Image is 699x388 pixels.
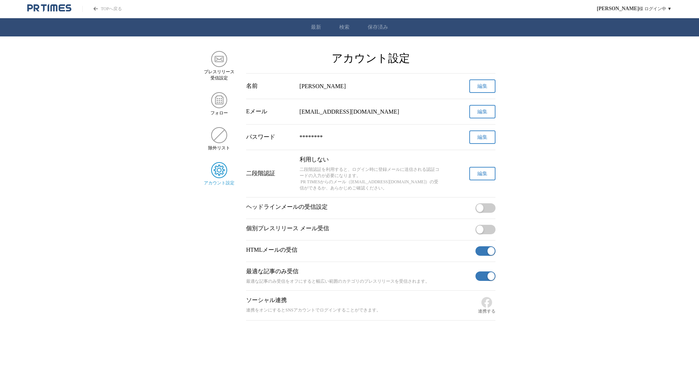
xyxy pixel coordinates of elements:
a: PR TIMESのトップページはこちら [27,4,71,14]
div: Eメール [246,108,294,115]
p: 連携をオンにするとSNSアカウントでログインすることができます。 [246,307,475,313]
button: 連携する [478,297,495,314]
span: プレスリリース 受信設定 [204,69,234,81]
p: 個別プレスリリース メール受信 [246,225,473,232]
span: 編集 [477,109,487,115]
p: 利用しない [300,156,442,164]
a: 最新 [311,24,321,31]
a: フォローフォロー [204,92,234,116]
span: 連携する [478,308,495,314]
a: アカウント設定アカウント設定 [204,162,234,186]
span: フォロー [210,110,228,116]
span: [PERSON_NAME] [597,6,639,12]
span: アカウント設定 [204,180,234,186]
span: 除外リスト [208,145,230,151]
button: 編集 [469,167,495,180]
img: プレスリリース 受信設定 [211,51,227,67]
button: 編集 [469,105,495,118]
a: 検索 [339,24,349,31]
img: Facebook [481,297,493,308]
img: フォロー [211,92,227,108]
a: PR TIMESのトップページはこちら [82,6,122,12]
a: 保存済み [368,24,388,31]
p: 最適な記事のみ受信をオフにすると幅広い範囲のカテゴリのプレスリリースを受信されます。 [246,278,473,285]
div: パスワード [246,133,294,141]
button: 編集 [469,79,495,93]
p: 二段階認証を利用すると、ログイン時に登録メールに送信される認証コードの入力が必要になります。 PR TIMESからのメール（[EMAIL_ADDRESS][DOMAIN_NAME]）の受信ができ... [300,166,442,191]
div: [EMAIL_ADDRESS][DOMAIN_NAME] [300,109,442,115]
span: 編集 [477,134,487,141]
h2: アカウント設定 [246,51,495,66]
img: アカウント設定 [211,162,227,178]
p: HTMLメールの受信 [246,246,473,254]
p: 最適な記事のみ受信 [246,268,473,275]
p: ヘッドラインメールの受信設定 [246,203,473,211]
a: 除外リスト除外リスト [204,127,234,151]
div: [PERSON_NAME] [300,83,442,90]
div: 二段階認証 [246,170,294,177]
p: ソーシャル連携 [246,297,475,304]
div: 名前 [246,82,294,90]
a: プレスリリース 受信設定プレスリリース 受信設定 [204,51,234,81]
img: 除外リスト [211,127,227,143]
span: 編集 [477,83,487,90]
button: 編集 [469,130,495,144]
span: 編集 [477,171,487,177]
nav: サイドメニュー [204,51,234,321]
